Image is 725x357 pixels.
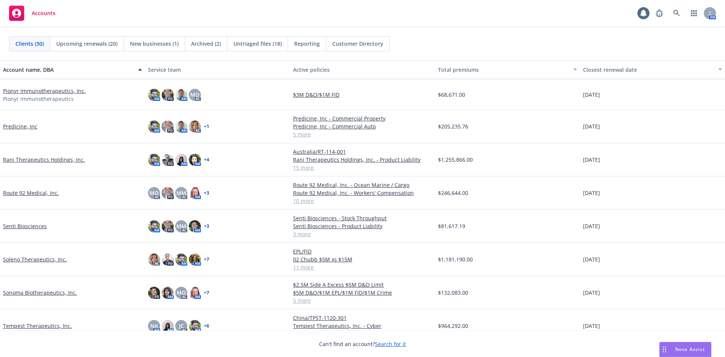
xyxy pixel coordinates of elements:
a: Predicine, Inc - Commercial Property [293,114,432,122]
img: photo [162,287,174,299]
span: [DATE] [583,255,600,263]
span: MQ [177,289,186,297]
a: + 3 [204,224,209,229]
img: photo [189,187,201,199]
a: Senti Biosciences - Product Liability [293,222,432,230]
a: + 7 [204,291,209,295]
a: Rani Therapeutics Holdings, Inc. [3,156,85,164]
span: [DATE] [583,91,600,99]
span: $132,083.00 [438,289,468,297]
a: Switch app [686,6,702,21]
span: Can't find an account? [319,340,406,348]
a: Route 92 Medical, Inc. - Ocean Marine / Cargo [293,181,432,189]
a: Route 92 Medical, Inc. [3,189,59,197]
div: Account name, DBA [3,66,134,74]
a: $3M D&O/$1M FID [293,91,432,99]
a: Report a Bug [652,6,667,21]
a: EPL/FID [293,247,432,255]
img: photo [189,121,201,133]
span: [DATE] [583,322,600,330]
a: Senti Biosciences - Stock Throughput [293,214,432,222]
span: MQ [150,189,159,197]
div: Service team [148,66,287,74]
img: photo [162,121,174,133]
a: 5 more [293,297,432,304]
span: [DATE] [583,156,600,164]
span: Accounts [32,10,56,16]
button: Total premiums [435,60,580,79]
a: Senti Biosciences [3,222,47,230]
a: Tempest Therapeutics, Inc. - Cyber [293,322,432,330]
div: Closest renewal date [583,66,714,74]
button: Active policies [290,60,435,79]
a: Pionyr Immunotherapeutics, Inc. [3,87,86,95]
span: [DATE] [583,222,600,230]
a: Australia/RT-114-001 [293,148,432,156]
span: [DATE] [583,289,600,297]
img: photo [148,220,160,232]
img: photo [175,253,187,266]
img: photo [175,154,187,166]
a: + 4 [204,158,209,162]
img: photo [162,187,174,199]
img: photo [189,154,201,166]
span: [DATE] [583,122,600,130]
a: Search for it [375,340,406,348]
span: $68,671.00 [438,91,465,99]
div: Drag to move [660,342,669,357]
button: Closest renewal date [580,60,725,79]
a: Predicine, Inc - Commercial Auto [293,122,432,130]
a: Rani Therapeutics Holdings, Inc. - Product Liability [293,156,432,164]
span: Upcoming renewals (20) [56,40,117,48]
span: New businesses (1) [130,40,179,48]
a: + 3 [204,191,209,195]
img: photo [162,154,174,166]
img: photo [175,89,187,101]
span: Customer Directory [332,40,383,48]
div: Total premiums [438,66,569,74]
span: $1,255,866.00 [438,156,473,164]
a: $2.5M Side A Excess $5M D&O Limit [293,281,432,289]
a: 30 more [293,330,432,338]
img: photo [189,287,201,299]
img: photo [175,121,187,133]
img: photo [148,287,160,299]
a: 5 more [293,130,432,138]
a: Tempest Therapeutics, Inc. [3,322,72,330]
img: photo [148,253,160,266]
img: photo [162,320,174,332]
a: Sonoma Biotherapeutics, Inc. [3,289,77,297]
span: Clients (30) [15,40,44,48]
span: Pionyr Immunotherapeutics [3,95,74,103]
a: 10 more [293,197,432,205]
span: [DATE] [583,189,600,197]
a: 3 more [293,230,432,238]
span: Reporting [294,40,320,48]
span: $205,235.76 [438,122,468,130]
span: MM [176,222,186,230]
span: Untriaged files (18) [233,40,282,48]
div: Active policies [293,66,432,74]
img: photo [148,121,160,133]
span: $1,181,190.00 [438,255,473,263]
button: Service team [145,60,290,79]
a: 11 more [293,263,432,271]
img: photo [162,253,174,266]
span: MM [176,189,186,197]
span: Archived (2) [191,40,221,48]
a: Soleno Therapeutics, Inc. [3,255,67,263]
span: NA [150,322,158,330]
a: 02 Chubb $5M xs $15M [293,255,432,263]
img: photo [189,220,201,232]
a: Predicine, Inc [3,122,37,130]
a: $5M D&O/$1M EPL/$1M FID/$1M Crime [293,289,432,297]
a: Search [669,6,684,21]
img: photo [189,320,201,332]
a: Route 92 Medical, Inc. - Workers' Compensation [293,189,432,197]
